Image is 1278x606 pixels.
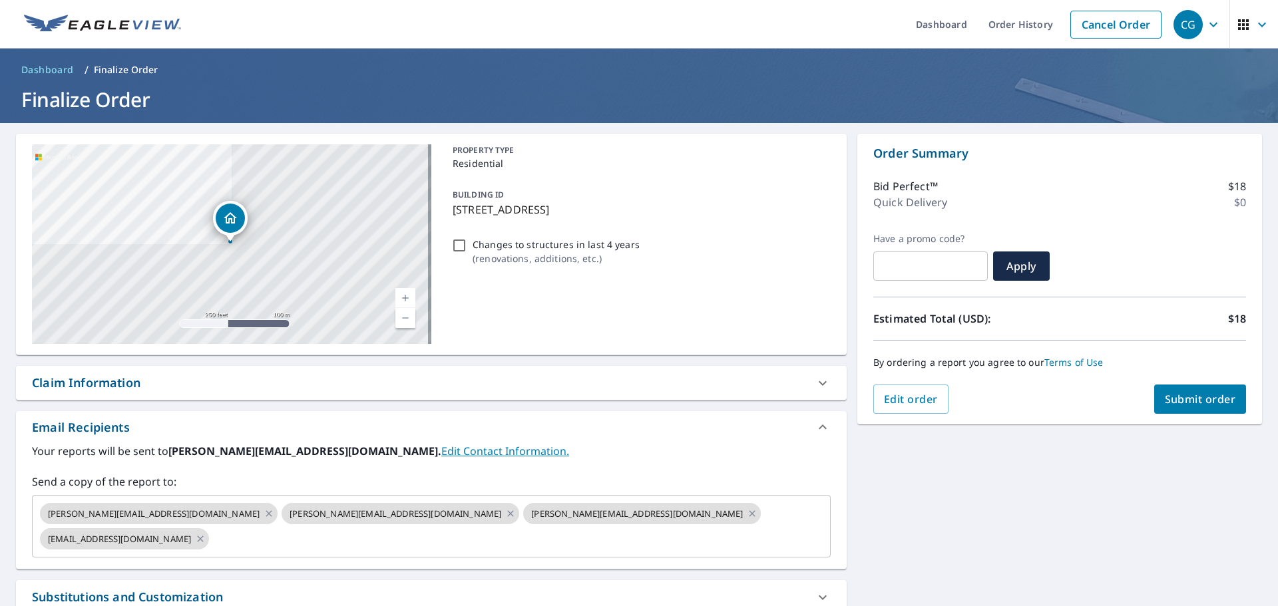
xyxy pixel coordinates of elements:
[16,411,847,443] div: Email Recipients
[94,63,158,76] p: Finalize Order
[16,366,847,400] div: Claim Information
[282,508,509,520] span: [PERSON_NAME][EMAIL_ADDRESS][DOMAIN_NAME]
[873,384,949,414] button: Edit order
[453,189,504,200] p: BUILDING ID
[523,508,751,520] span: [PERSON_NAME][EMAIL_ADDRESS][DOMAIN_NAME]
[873,357,1246,369] p: By ordering a report you agree to our
[395,308,415,328] a: Current Level 17, Zoom Out
[453,202,825,218] p: [STREET_ADDRESS]
[441,444,569,458] a: EditContactInfo
[1173,10,1203,39] div: CG
[168,444,441,458] b: [PERSON_NAME][EMAIL_ADDRESS][DOMAIN_NAME].
[40,503,278,524] div: [PERSON_NAME][EMAIL_ADDRESS][DOMAIN_NAME]
[1228,178,1246,194] p: $18
[873,178,938,194] p: Bid Perfect™
[473,251,640,265] p: ( renovations, additions, etc. )
[32,443,831,459] label: Your reports will be sent to
[453,156,825,170] p: Residential
[993,251,1050,281] button: Apply
[32,474,831,490] label: Send a copy of the report to:
[884,392,938,406] span: Edit order
[21,63,74,76] span: Dashboard
[16,59,1262,80] nav: breadcrumb
[85,62,89,78] li: /
[873,233,988,245] label: Have a promo code?
[395,288,415,308] a: Current Level 17, Zoom In
[873,194,947,210] p: Quick Delivery
[1070,11,1162,39] a: Cancel Order
[473,237,640,251] p: Changes to structures in last 4 years
[32,588,223,606] div: Substitutions and Customization
[523,503,761,524] div: [PERSON_NAME][EMAIL_ADDRESS][DOMAIN_NAME]
[32,374,140,392] div: Claim Information
[1228,311,1246,327] p: $18
[40,528,209,549] div: [EMAIL_ADDRESS][DOMAIN_NAME]
[453,144,825,156] p: PROPERTY TYPE
[32,418,130,436] div: Email Recipients
[1165,392,1236,406] span: Submit order
[16,59,79,80] a: Dashboard
[282,503,519,524] div: [PERSON_NAME][EMAIL_ADDRESS][DOMAIN_NAME]
[40,508,268,520] span: [PERSON_NAME][EMAIL_ADDRESS][DOMAIN_NAME]
[1004,259,1039,273] span: Apply
[213,201,248,242] div: Dropped pin, building 1, Residential property, 13466 SW 11th Ter Miami, FL 33184
[16,86,1262,113] h1: Finalize Order
[1044,356,1104,369] a: Terms of Use
[873,311,1060,327] p: Estimated Total (USD):
[40,533,199,545] span: [EMAIL_ADDRESS][DOMAIN_NAME]
[1234,194,1246,210] p: $0
[24,15,181,35] img: EV Logo
[873,144,1246,162] p: Order Summary
[1154,384,1247,414] button: Submit order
